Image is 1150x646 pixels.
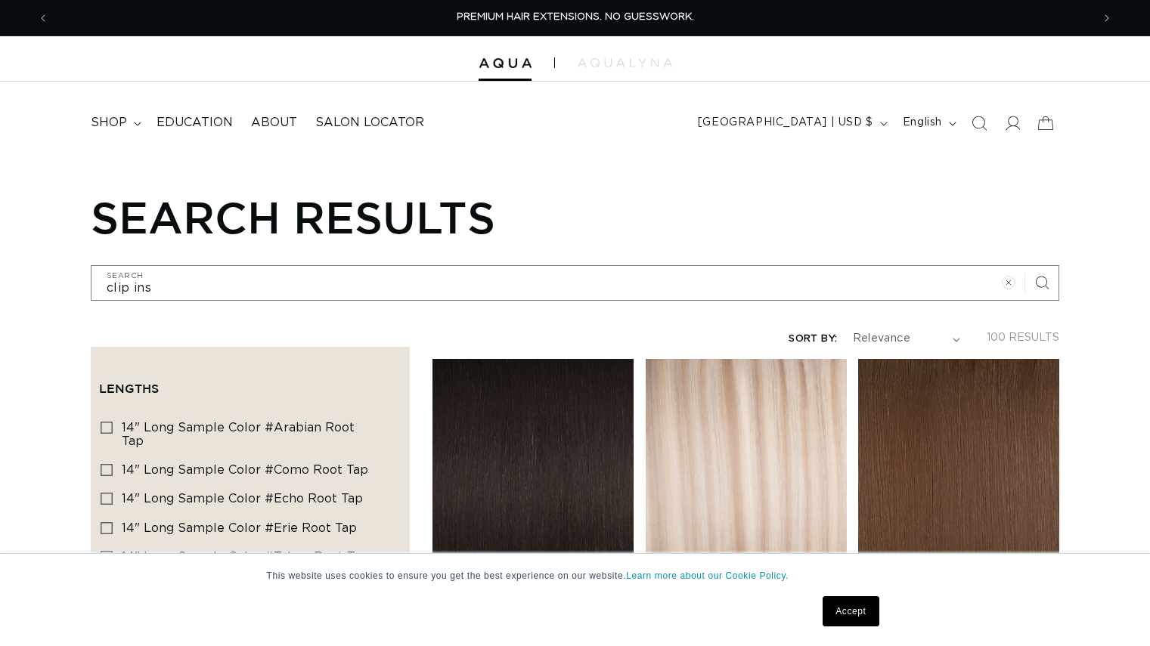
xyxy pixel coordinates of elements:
[91,191,1059,243] h1: Search results
[82,106,147,140] summary: shop
[147,106,242,140] a: Education
[306,106,433,140] a: Salon Locator
[1025,266,1059,299] button: Search
[479,58,532,69] img: Aqua Hair Extensions
[823,596,879,626] a: Accept
[91,115,127,131] span: shop
[894,109,962,138] button: English
[1090,4,1124,32] button: Next announcement
[122,493,363,505] span: 14" Long Sample Color #Echo Root Tap
[122,522,357,534] span: 14" Long Sample Color #Erie Root Tap
[903,115,942,131] span: English
[99,382,159,395] span: Lengths
[91,266,1059,300] input: Search
[626,570,789,581] a: Learn more about our Cookie Policy.
[267,569,884,583] p: This website uses cookies to ensure you get the best experience on our website.
[457,12,694,22] span: PREMIUM HAIR EXTENSIONS. NO GUESSWORK.
[992,266,1025,299] button: Clear search term
[99,355,401,410] summary: Lengths (0 selected)
[698,115,873,131] span: [GEOGRAPHIC_DATA] | USD $
[26,4,60,32] button: Previous announcement
[962,107,996,140] summary: Search
[789,334,837,344] label: Sort by:
[315,115,424,131] span: Salon Locator
[578,58,672,67] img: aqualyna.com
[251,115,297,131] span: About
[689,109,894,138] button: [GEOGRAPHIC_DATA] | USD $
[987,332,1059,343] span: 100 results
[122,464,368,476] span: 14" Long Sample Color #Como Root Tap
[122,551,369,563] span: 14" Long Sample Color #Tahoe Root Tap
[242,106,306,140] a: About
[122,422,355,447] span: 14" Long Sample Color #Arabian Root Tap
[157,115,233,131] span: Education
